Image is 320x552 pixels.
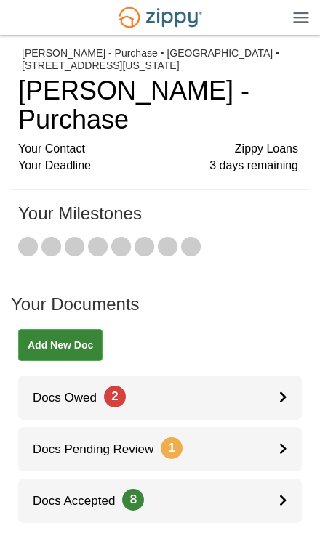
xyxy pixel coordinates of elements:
span: 2 [104,386,126,407]
a: Docs Owed2 [18,376,302,420]
span: Docs Owed [18,391,126,405]
span: 8 [122,489,144,511]
span: 1 [161,437,183,459]
a: Docs Pending Review1 [18,427,302,471]
div: Your Contact [18,141,298,158]
span: Docs Pending Review [18,442,183,456]
span: Docs Accepted [18,494,144,508]
h1: [PERSON_NAME] - Purchase [18,76,298,134]
img: Mobile Dropdown Menu [293,12,309,23]
h1: Your Milestones [18,204,298,238]
a: Add New Doc [18,329,103,361]
div: [PERSON_NAME] - Purchase • [GEOGRAPHIC_DATA] • [STREET_ADDRESS][US_STATE] [22,47,298,72]
h1: Your Documents [11,295,309,328]
div: Your Deadline [18,158,298,174]
span: 3 days remaining [209,158,298,174]
a: Docs Accepted8 [18,479,302,523]
span: Zippy Loans [235,141,298,158]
